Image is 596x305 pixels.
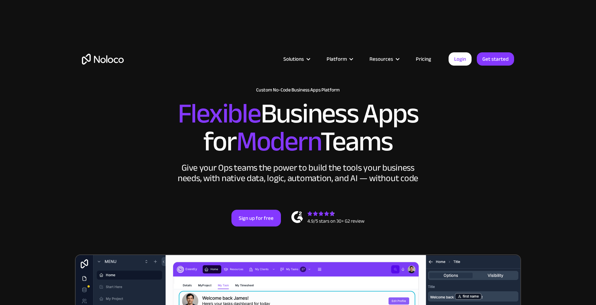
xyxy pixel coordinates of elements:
[82,54,124,65] a: home
[231,210,281,226] a: Sign up for free
[318,54,361,64] div: Platform
[283,54,304,64] div: Solutions
[275,54,318,64] div: Solutions
[361,54,407,64] div: Resources
[236,116,320,168] span: Modern
[178,88,261,140] span: Flexible
[82,100,514,156] h2: Business Apps for Teams
[369,54,393,64] div: Resources
[477,52,514,66] a: Get started
[327,54,347,64] div: Platform
[176,163,420,184] div: Give your Ops teams the power to build the tools your business needs, with native data, logic, au...
[449,52,472,66] a: Login
[407,54,440,64] a: Pricing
